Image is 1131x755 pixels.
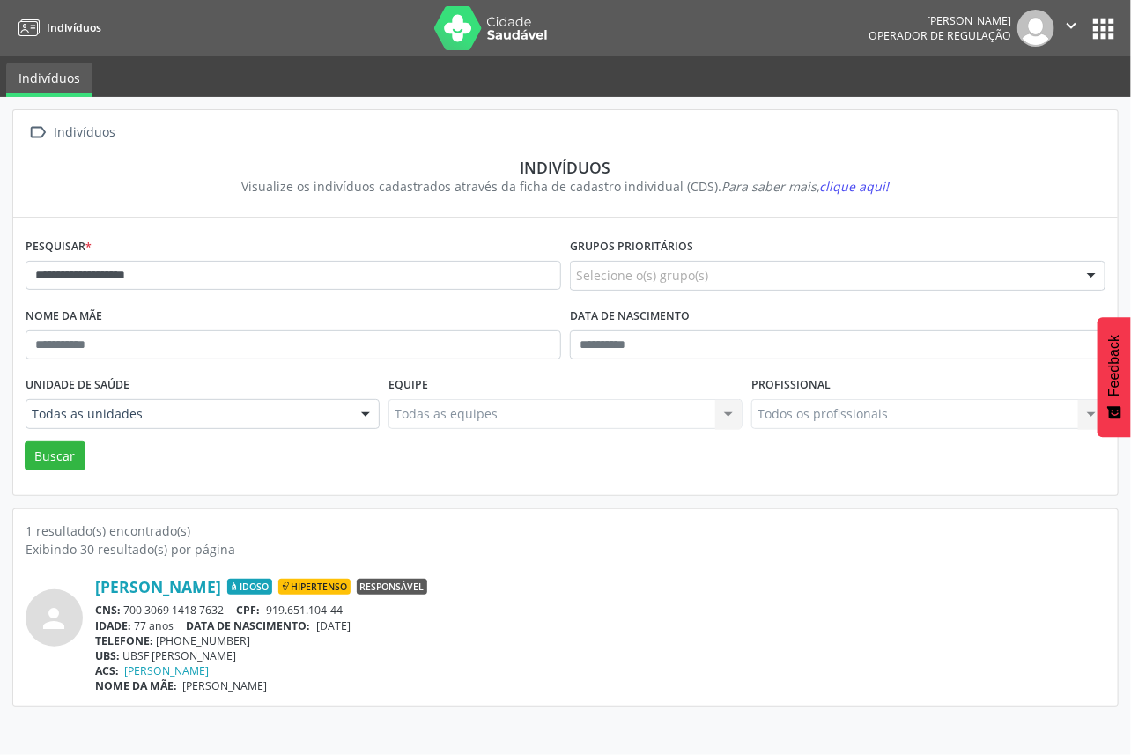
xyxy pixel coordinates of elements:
span: CNS: [95,603,121,618]
label: Data de nascimento [570,303,690,330]
div: 77 anos [95,618,1105,633]
span: Indivíduos [47,20,101,35]
label: Equipe [388,372,428,399]
span: Feedback [1106,335,1122,396]
button: Buscar [25,441,85,471]
label: Unidade de saúde [26,372,129,399]
span: ACS: [95,663,119,678]
a: [PERSON_NAME] [95,577,221,596]
div: [PERSON_NAME] [869,13,1011,28]
button: Feedback - Mostrar pesquisa [1098,317,1131,437]
a: Indivíduos [6,63,92,97]
a: [PERSON_NAME] [125,663,210,678]
span: clique aqui! [820,178,890,195]
span: Idoso [227,579,272,595]
span: UBS: [95,648,120,663]
button: apps [1088,13,1119,44]
div: 1 resultado(s) encontrado(s) [26,522,1105,540]
span: 919.651.104-44 [266,603,343,618]
i: Para saber mais, [722,178,890,195]
span: Selecione o(s) grupo(s) [576,266,708,285]
div: UBSF [PERSON_NAME] [95,648,1105,663]
i:  [26,120,51,145]
div: Indivíduos [38,158,1093,177]
label: Grupos prioritários [570,233,693,261]
a: Indivíduos [12,13,101,42]
span: Responsável [357,579,427,595]
div: [PHONE_NUMBER] [95,633,1105,648]
span: Operador de regulação [869,28,1011,43]
span: IDADE: [95,618,131,633]
a:  Indivíduos [26,120,119,145]
i: person [39,603,70,634]
button:  [1054,10,1088,47]
span: NOME DA MÃE: [95,678,177,693]
div: Visualize os indivíduos cadastrados através da ficha de cadastro individual (CDS). [38,177,1093,196]
label: Nome da mãe [26,303,102,330]
span: Todas as unidades [32,405,344,423]
label: Profissional [751,372,831,399]
div: 700 3069 1418 7632 [95,603,1105,618]
img: img [1017,10,1054,47]
span: DATA DE NASCIMENTO: [187,618,311,633]
div: Exibindo 30 resultado(s) por página [26,540,1105,559]
span: Hipertenso [278,579,351,595]
span: TELEFONE: [95,633,153,648]
div: Indivíduos [51,120,119,145]
label: Pesquisar [26,233,92,261]
span: [PERSON_NAME] [183,678,268,693]
i:  [1061,16,1081,35]
span: CPF: [237,603,261,618]
span: [DATE] [316,618,351,633]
